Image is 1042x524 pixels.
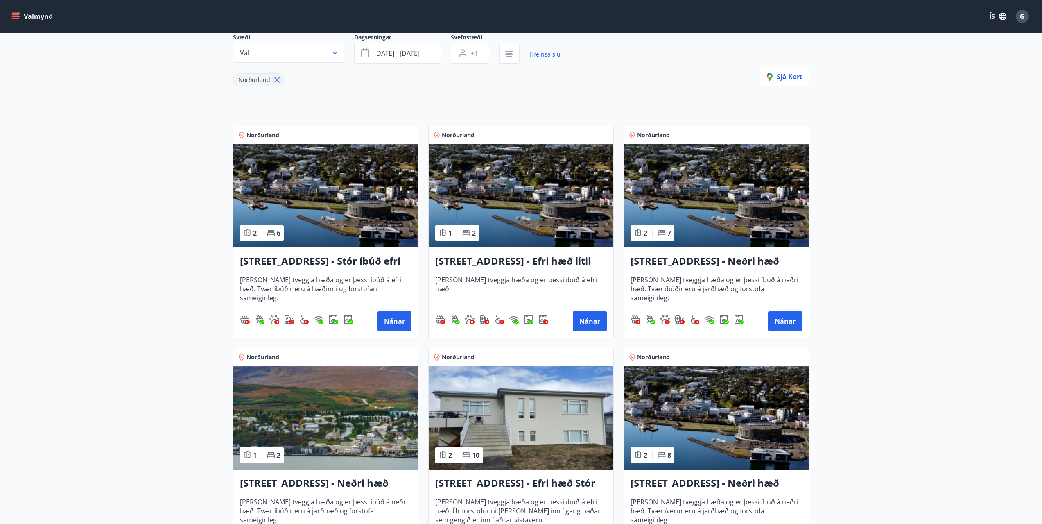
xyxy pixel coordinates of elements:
[637,131,670,139] span: Norðurland
[689,315,699,324] img: 8IYIKVZQyRlUC6HQIIUSdjpPGRncJsz2RzLgWvp4.svg
[734,315,744,324] div: Uppþvottavél
[435,476,607,491] h3: [STREET_ADDRESS] - Efri hæð Stór íbúð 1
[448,229,452,238] span: 1
[767,72,802,81] span: Sjá kort
[240,476,411,491] h3: [STREET_ADDRESS] - Neðri hæð íbúð 4
[435,315,445,324] div: Heitur pottur
[246,353,279,361] span: Norðurland
[645,315,655,324] img: ZXjrS3QKesehq6nQAPjaRuRTI364z8ohTALB4wBr.svg
[631,315,640,324] div: Heitur pottur
[471,49,478,58] span: +1
[450,315,460,324] div: Gasgrill
[354,43,441,64] button: [DATE] - [DATE]
[233,73,284,86] div: Norðurland
[429,144,613,247] img: Paella dish
[451,43,489,64] button: +1
[524,315,533,324] img: Dl16BY4EX9PAW649lg1C3oBuIaAsR6QVDQBO2cTm.svg
[631,275,802,302] span: [PERSON_NAME] tveggja hæða og er þessi íbúð á neðri hæð. Tvær íbúðir eru á jarðhæð og forstofa sa...
[675,315,685,324] img: nH7E6Gw2rvWFb8XaSdRp44dhkQaj4PJkOoRYItBQ.svg
[429,366,613,470] img: Paella dish
[448,451,452,460] span: 2
[450,315,460,324] img: ZXjrS3QKesehq6nQAPjaRuRTI364z8ohTALB4wBr.svg
[644,451,647,460] span: 2
[435,275,607,302] span: [PERSON_NAME] tveggja hæða og er þessi íbúð á efri hæð.
[240,275,411,302] span: [PERSON_NAME] tveggja hæða og er þessi íbúð á efri hæð. Tvær íbúðir eru á hæðinni og forstofan sa...
[573,311,607,331] button: Nánar
[675,315,685,324] div: Hleðslustöð fyrir rafbíla
[465,315,475,324] img: pxcaIm5dSOV3FS4whs1soiYWTwFQvksT25a9J10C.svg
[435,254,607,269] h3: [STREET_ADDRESS] - Efri hæð lítil íbúð 2
[472,229,476,238] span: 2
[719,315,729,324] div: Þvottavél
[10,9,56,24] button: menu
[472,451,479,460] span: 10
[660,315,670,324] div: Gæludýr
[494,315,504,324] img: 8IYIKVZQyRlUC6HQIIUSdjpPGRncJsz2RzLgWvp4.svg
[255,315,264,324] div: Gasgrill
[667,229,671,238] span: 7
[645,315,655,324] div: Gasgrill
[269,315,279,324] div: Gæludýr
[1020,12,1025,21] span: G
[660,315,670,324] img: pxcaIm5dSOV3FS4whs1soiYWTwFQvksT25a9J10C.svg
[494,315,504,324] div: Aðgengi fyrir hjólastól
[354,33,451,43] span: Dagsetningar
[704,315,714,324] img: HJRyFFsYp6qjeUYhR4dAD8CaCEsnIFYZ05miwXoh.svg
[284,315,294,324] div: Hleðslustöð fyrir rafbíla
[1013,7,1032,26] button: G
[631,254,802,269] h3: [STREET_ADDRESS] - Neðri hæð íbúð 3
[667,451,671,460] span: 8
[479,315,489,324] img: nH7E6Gw2rvWFb8XaSdRp44dhkQaj4PJkOoRYItBQ.svg
[343,315,353,324] img: 7hj2GulIrg6h11dFIpsIzg8Ak2vZaScVwTihwv8g.svg
[985,9,1011,24] button: ÍS
[509,315,519,324] div: Þráðlaust net
[240,48,249,57] span: Val
[277,229,280,238] span: 6
[328,315,338,324] img: Dl16BY4EX9PAW649lg1C3oBuIaAsR6QVDQBO2cTm.svg
[538,315,548,324] img: 7hj2GulIrg6h11dFIpsIzg8Ak2vZaScVwTihwv8g.svg
[538,315,548,324] div: Uppþvottavél
[760,67,809,86] button: Sjá kort
[299,315,309,324] div: Aðgengi fyrir hjólastól
[253,229,257,238] span: 2
[314,315,323,324] img: HJRyFFsYp6qjeUYhR4dAD8CaCEsnIFYZ05miwXoh.svg
[343,315,353,324] div: Uppþvottavél
[631,315,640,324] img: h89QDIuHlAdpqTriuIvuEWkTH976fOgBEOOeu1mi.svg
[442,353,475,361] span: Norðurland
[269,315,279,324] img: pxcaIm5dSOV3FS4whs1soiYWTwFQvksT25a9J10C.svg
[314,315,323,324] div: Þráðlaust net
[529,45,561,64] a: Hreinsa síu
[240,315,250,324] img: h89QDIuHlAdpqTriuIvuEWkTH976fOgBEOOeu1mi.svg
[253,451,257,460] span: 1
[442,131,475,139] span: Norðurland
[509,315,519,324] img: HJRyFFsYp6qjeUYhR4dAD8CaCEsnIFYZ05miwXoh.svg
[233,366,418,470] img: Paella dish
[719,315,729,324] img: Dl16BY4EX9PAW649lg1C3oBuIaAsR6QVDQBO2cTm.svg
[374,49,420,58] span: [DATE] - [DATE]
[255,315,264,324] img: ZXjrS3QKesehq6nQAPjaRuRTI364z8ohTALB4wBr.svg
[704,315,714,324] div: Þráðlaust net
[524,315,533,324] div: Þvottavél
[277,451,280,460] span: 2
[299,315,309,324] img: 8IYIKVZQyRlUC6HQIIUSdjpPGRncJsz2RzLgWvp4.svg
[624,366,809,470] img: Paella dish
[233,43,344,63] button: Val
[435,315,445,324] img: h89QDIuHlAdpqTriuIvuEWkTH976fOgBEOOeu1mi.svg
[768,311,802,331] button: Nánar
[328,315,338,324] div: Þvottavél
[238,76,270,84] span: Norðurland
[246,131,279,139] span: Norðurland
[689,315,699,324] div: Aðgengi fyrir hjólastól
[644,229,647,238] span: 2
[233,33,354,43] span: Svæði
[465,315,475,324] div: Gæludýr
[624,144,809,247] img: Paella dish
[451,33,499,43] span: Svefnstæði
[637,353,670,361] span: Norðurland
[233,144,418,247] img: Paella dish
[240,315,250,324] div: Heitur pottur
[479,315,489,324] div: Hleðslustöð fyrir rafbíla
[377,311,411,331] button: Nánar
[284,315,294,324] img: nH7E6Gw2rvWFb8XaSdRp44dhkQaj4PJkOoRYItBQ.svg
[631,476,802,491] h3: [STREET_ADDRESS] - Neðri hæð íbúð 2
